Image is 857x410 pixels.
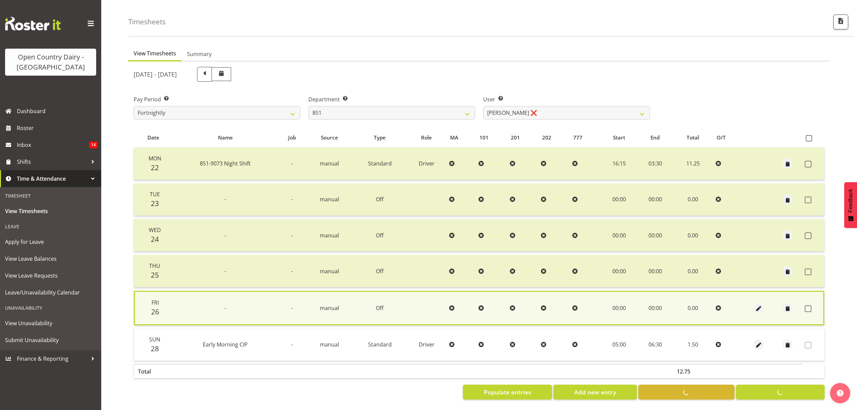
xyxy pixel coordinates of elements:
span: manual [320,160,339,167]
span: Sun [149,336,160,343]
td: 0.00 [673,291,713,325]
td: 16:15 [601,148,637,180]
span: manual [320,196,339,203]
button: Export CSV [833,15,848,29]
a: Apply for Leave [2,233,100,250]
span: Wed [149,226,161,234]
span: Driver [419,341,435,348]
div: Leave [2,220,100,233]
span: - [291,160,293,167]
td: 00:00 [601,219,637,252]
td: 03:30 [638,148,673,180]
a: View Unavailability [2,315,100,332]
span: 23 [151,199,159,208]
span: Total [687,134,699,142]
span: Job [288,134,296,142]
span: Thu [149,262,160,270]
span: Mon [148,155,161,162]
span: 101 [479,134,489,142]
img: help-xxl-2.png [837,390,844,396]
h5: [DATE] - [DATE] [134,71,177,78]
span: 14 [89,142,98,148]
td: Standard [353,148,407,180]
span: Populate entries [484,388,531,396]
button: Add new entry [553,385,637,400]
span: 25 [151,270,159,280]
span: Type [374,134,386,142]
label: Department [308,95,475,103]
td: Off [353,255,407,287]
label: Pay Period [134,95,300,103]
span: Apply for Leave [5,237,96,247]
span: - [291,341,293,348]
div: Timesheet [2,189,100,203]
span: Date [147,134,159,142]
td: 0.00 [673,219,713,252]
span: Fri [151,299,159,306]
span: O/T [717,134,726,142]
span: Time & Attendance [17,174,88,184]
td: 00:00 [638,183,673,216]
td: 1.50 [673,329,713,361]
span: Add new entry [574,388,616,396]
span: 201 [511,134,520,142]
td: 0.00 [673,255,713,287]
td: Off [353,291,407,325]
span: Early Morning CIP [203,341,248,348]
span: - [291,304,293,312]
span: manual [320,304,339,312]
span: Roster [17,123,98,133]
span: Summary [187,50,212,58]
span: Inbox [17,140,89,150]
td: Standard [353,329,407,361]
td: Off [353,183,407,216]
td: 00:00 [601,291,637,325]
span: Submit Unavailability [5,335,96,345]
span: Leave/Unavailability Calendar [5,287,96,298]
span: Driver [419,160,435,167]
span: - [224,267,226,275]
td: 00:00 [601,183,637,216]
button: Populate entries [463,385,552,400]
h4: Timesheets [128,18,166,26]
span: Feedback [848,189,854,212]
span: MA [450,134,458,142]
td: 00:00 [638,291,673,325]
span: Shifts [17,157,88,167]
span: End [651,134,660,142]
button: Feedback - Show survey [844,182,857,228]
a: Submit Unavailability [2,332,100,349]
span: View Timesheets [134,49,176,57]
td: 11.25 [673,148,713,180]
span: - [291,267,293,275]
td: 05:00 [601,329,637,361]
span: View Unavailability [5,318,96,328]
a: Leave/Unavailability Calendar [2,284,100,301]
span: 851-9073 Night Shift [200,160,251,167]
span: - [224,232,226,239]
a: View Leave Requests [2,267,100,284]
span: 202 [542,134,551,142]
div: Open Country Dairy - [GEOGRAPHIC_DATA] [12,52,89,72]
td: 00:00 [601,255,637,287]
td: 0.00 [673,183,713,216]
span: manual [320,267,339,275]
td: 00:00 [638,255,673,287]
td: 00:00 [638,219,673,252]
td: 06:30 [638,329,673,361]
th: Total [134,364,173,378]
a: View Timesheets [2,203,100,220]
img: Rosterit website logo [5,17,61,30]
span: manual [320,232,339,239]
span: View Leave Requests [5,271,96,281]
span: Name [218,134,233,142]
span: - [224,304,226,312]
span: - [291,196,293,203]
span: 26 [151,307,159,316]
td: Off [353,219,407,252]
span: Source [321,134,338,142]
span: 28 [151,344,159,353]
span: - [291,232,293,239]
span: Finance & Reporting [17,354,88,364]
span: 22 [151,163,159,172]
